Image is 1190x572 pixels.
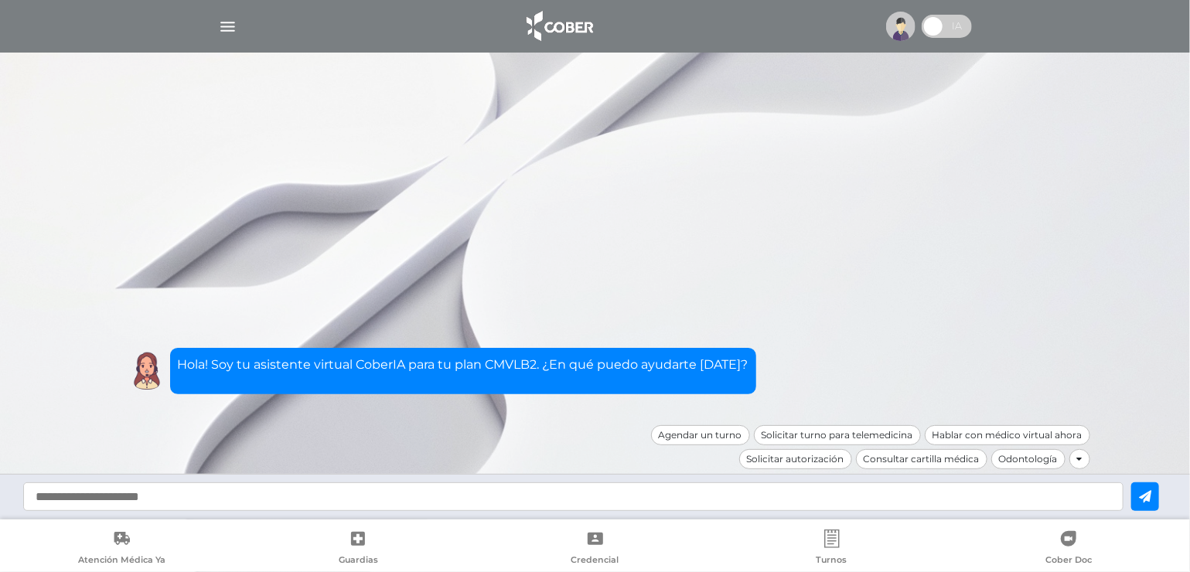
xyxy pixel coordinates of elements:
[128,352,166,390] img: Cober IA
[817,554,847,568] span: Turnos
[754,425,921,445] div: Solicitar turno para telemedicina
[178,356,748,374] p: Hola! Soy tu asistente virtual CoberIA para tu plan CMVLB2. ¿En qué puedo ayudarte [DATE]?
[518,8,599,45] img: logo_cober_home-white.png
[1045,554,1092,568] span: Cober Doc
[714,529,950,569] a: Turnos
[476,529,713,569] a: Credencial
[886,12,916,41] img: profile-placeholder.svg
[991,449,1066,469] div: Odontología
[78,554,165,568] span: Atención Médica Ya
[240,529,476,569] a: Guardias
[339,554,378,568] span: Guardias
[739,449,852,469] div: Solicitar autorización
[856,449,987,469] div: Consultar cartilla médica
[571,554,619,568] span: Credencial
[950,529,1187,569] a: Cober Doc
[218,17,237,36] img: Cober_menu-lines-white.svg
[651,425,750,445] div: Agendar un turno
[3,529,240,569] a: Atención Médica Ya
[925,425,1090,445] div: Hablar con médico virtual ahora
